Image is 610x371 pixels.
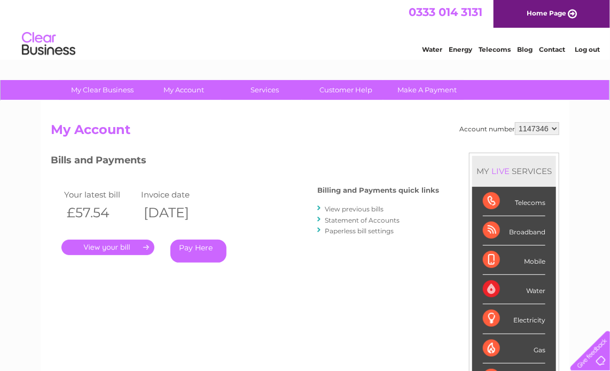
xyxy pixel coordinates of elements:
[51,122,559,143] h2: My Account
[517,45,533,53] a: Blog
[61,240,154,255] a: .
[483,246,545,275] div: Mobile
[489,166,512,176] div: LIVE
[472,156,556,186] div: MY SERVICES
[325,205,384,213] a: View previous bills
[483,334,545,364] div: Gas
[575,45,600,53] a: Log out
[170,240,226,263] a: Pay Here
[539,45,565,53] a: Contact
[449,45,472,53] a: Energy
[483,275,545,304] div: Water
[138,187,215,202] td: Invoice date
[459,122,559,135] div: Account number
[221,80,309,100] a: Services
[483,216,545,246] div: Broadband
[483,304,545,334] div: Electricity
[61,202,138,224] th: £57.54
[59,80,147,100] a: My Clear Business
[325,227,394,235] a: Paperless bill settings
[140,80,228,100] a: My Account
[325,216,400,224] a: Statement of Accounts
[409,5,482,19] a: 0333 014 3131
[51,153,439,171] h3: Bills and Payments
[302,80,390,100] a: Customer Help
[61,187,138,202] td: Your latest bill
[53,6,558,52] div: Clear Business is a trading name of Verastar Limited (registered in [GEOGRAPHIC_DATA] No. 3667643...
[384,80,472,100] a: Make A Payment
[138,202,215,224] th: [DATE]
[317,186,439,194] h4: Billing and Payments quick links
[422,45,442,53] a: Water
[21,28,76,60] img: logo.png
[483,187,545,216] div: Telecoms
[479,45,511,53] a: Telecoms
